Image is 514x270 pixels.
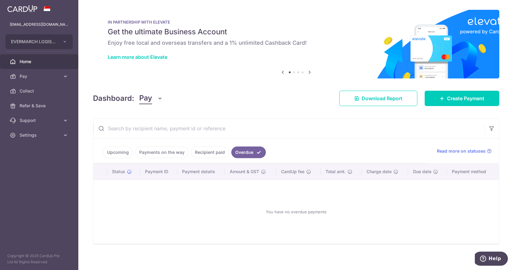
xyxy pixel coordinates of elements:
span: Collect [20,88,60,94]
a: Recipient paid [191,146,229,158]
span: Read more on statuses [437,148,486,154]
span: Amount & GST [230,169,259,175]
span: Download Report [362,95,402,102]
span: Status [112,169,125,175]
a: Create Payment [425,91,499,106]
input: Search by recipient name, payment id or reference [93,119,484,138]
h5: Get the ultimate Business Account [108,27,485,37]
span: Due date [413,169,431,175]
span: Home [20,59,60,65]
h6: Enjoy free local and overseas transfers and a 1% unlimited Cashback Card! [108,39,485,47]
span: CardUp fee [281,169,304,175]
button: Pay [139,93,163,104]
span: Create Payment [447,95,484,102]
div: You have no overdue payments [101,185,492,239]
span: Support [20,117,60,124]
span: Refer & Save [20,103,60,109]
span: Charge date [367,169,392,175]
a: Upcoming [103,146,133,158]
th: Payment method [447,164,499,180]
span: Settings [20,132,60,138]
img: Renovation banner [93,10,499,78]
a: Payments on the way [135,146,188,158]
th: Payment ID [140,164,177,180]
span: Pay [139,93,152,104]
span: Pay [20,73,60,79]
h4: Dashboard: [93,93,134,104]
a: Overdue [231,146,266,158]
th: Payment details [177,164,225,180]
span: Total amt. [326,169,346,175]
a: Download Report [339,91,417,106]
span: EVERMARCH LOGISTICS (S) PTE LTD [11,39,56,45]
p: [EMAIL_ADDRESS][DOMAIN_NAME] [10,21,69,28]
iframe: Opens a widget where you can find more information [475,252,508,267]
a: Learn more about Elevate [108,54,167,60]
p: IN PARTNERSHIP WITH ELEVATE [108,20,485,25]
img: CardUp [7,5,37,12]
a: Read more on statuses [437,148,492,154]
button: EVERMARCH LOGISTICS (S) PTE LTD [6,34,73,49]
